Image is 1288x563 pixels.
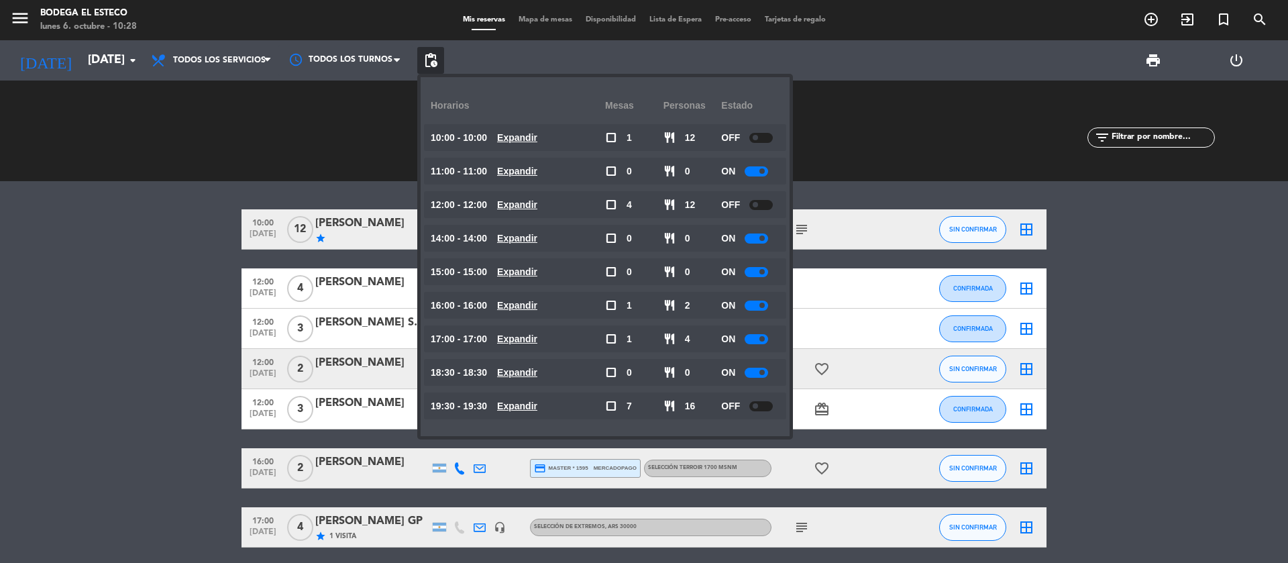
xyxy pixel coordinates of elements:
[939,514,1006,541] button: SIN CONFIRMAR
[605,165,617,177] span: check_box_outline_blank
[10,8,30,33] button: menu
[125,52,141,68] i: arrow_drop_down
[579,16,643,23] span: Disponibilidad
[721,197,740,213] span: OFF
[1216,11,1232,28] i: turned_in_not
[246,354,280,369] span: 12:00
[953,285,993,292] span: CONFIRMADA
[939,275,1006,302] button: CONFIRMADA
[939,455,1006,482] button: SIN CONFIRMAR
[627,264,632,280] span: 0
[431,130,487,146] span: 10:00 - 10:00
[315,215,429,232] div: [PERSON_NAME]
[246,229,280,245] span: [DATE]
[1018,321,1034,337] i: border_all
[246,329,280,344] span: [DATE]
[627,164,632,179] span: 0
[40,20,137,34] div: lunes 6. octubre - 10:28
[939,356,1006,382] button: SIN CONFIRMAR
[246,409,280,425] span: [DATE]
[708,16,758,23] span: Pre-acceso
[497,334,537,344] u: Expandir
[685,399,696,414] span: 16
[494,521,506,533] i: headset_mic
[758,16,833,23] span: Tarjetas de regalo
[10,8,30,28] i: menu
[953,325,993,332] span: CONFIRMADA
[534,524,637,529] span: SELECCIÓN DE EXTREMOS
[627,298,632,313] span: 1
[721,231,735,246] span: ON
[315,513,429,530] div: [PERSON_NAME] GP
[721,331,735,347] span: ON
[721,365,735,380] span: ON
[605,232,617,244] span: check_box_outline_blank
[315,274,429,291] div: [PERSON_NAME]
[794,221,810,238] i: subject
[431,264,487,280] span: 15:00 - 15:00
[1018,460,1034,476] i: border_all
[949,365,997,372] span: SIN CONFIRMAR
[40,7,137,20] div: Bodega El Esteco
[685,298,690,313] span: 2
[1143,11,1159,28] i: add_circle_outline
[605,266,617,278] span: check_box_outline_blank
[721,87,780,124] div: Estado
[456,16,512,23] span: Mis reservas
[627,130,632,146] span: 1
[423,52,439,68] span: pending_actions
[1195,40,1278,81] div: LOG OUT
[949,523,997,531] span: SIN CONFIRMAR
[287,315,313,342] span: 3
[814,401,830,417] i: card_giftcard
[721,164,735,179] span: ON
[627,399,632,414] span: 7
[627,365,632,380] span: 0
[287,396,313,423] span: 3
[627,331,632,347] span: 1
[605,132,617,144] span: check_box_outline_blank
[1228,52,1244,68] i: power_settings_new
[246,313,280,329] span: 12:00
[315,454,429,471] div: [PERSON_NAME]
[605,333,617,345] span: check_box_outline_blank
[315,233,326,244] i: star
[663,299,676,311] span: restaurant
[1179,11,1195,28] i: exit_to_app
[685,331,690,347] span: 4
[246,289,280,304] span: [DATE]
[315,314,429,331] div: [PERSON_NAME] Spuri [PERSON_NAME]
[949,464,997,472] span: SIN CONFIRMAR
[663,333,676,345] span: restaurant
[497,166,537,176] u: Expandir
[605,299,617,311] span: check_box_outline_blank
[1018,280,1034,297] i: border_all
[497,266,537,277] u: Expandir
[246,273,280,289] span: 12:00
[953,405,993,413] span: CONFIRMADA
[663,199,676,211] span: restaurant
[814,460,830,476] i: favorite_border
[685,365,690,380] span: 0
[1018,221,1034,238] i: border_all
[663,132,676,144] span: restaurant
[287,216,313,243] span: 12
[512,16,579,23] span: Mapa de mesas
[939,315,1006,342] button: CONFIRMADA
[939,396,1006,423] button: CONFIRMADA
[663,87,722,124] div: personas
[431,197,487,213] span: 12:00 - 12:00
[663,400,676,412] span: restaurant
[534,462,546,474] i: credit_card
[246,468,280,484] span: [DATE]
[685,164,690,179] span: 0
[287,275,313,302] span: 4
[643,16,708,23] span: Lista de Espera
[685,264,690,280] span: 0
[663,232,676,244] span: restaurant
[1110,130,1214,145] input: Filtrar por nombre...
[431,298,487,313] span: 16:00 - 16:00
[431,231,487,246] span: 14:00 - 14:00
[605,524,637,529] span: , ARS 30000
[329,531,356,542] span: 1 Visita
